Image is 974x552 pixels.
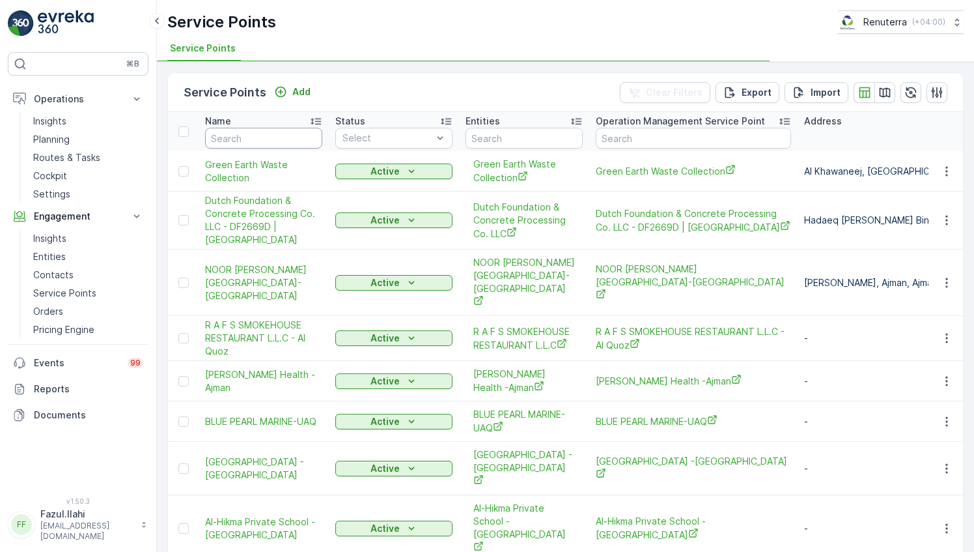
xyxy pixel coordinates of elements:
[8,203,148,229] button: Engagement
[596,414,791,428] span: BLUE PEARL MARINE-UAQ
[28,321,148,339] a: Pricing Engine
[40,508,134,521] p: Fazul.Ilahi
[33,305,63,318] p: Orders
[335,373,452,389] button: Active
[596,207,791,234] span: Dutch Foundation & Concrete Processing Co. LLC - DF2669D | [GEOGRAPHIC_DATA]
[596,207,791,234] a: Dutch Foundation & Concrete Processing Co. LLC - DF2669D | Dubai Hills
[292,85,311,98] p: Add
[8,402,148,428] a: Documents
[178,166,189,177] div: Toggle Row Selected
[473,256,575,309] a: NOOR AL HADAYA MEDICAL CENTER-Ajman
[596,115,765,128] p: Operation Management Service Point
[33,133,70,146] p: Planning
[473,368,575,394] span: [PERSON_NAME] Health -Ajman
[33,287,96,300] p: Service Points
[205,263,322,302] a: NOOR AL HADAYA MEDICAL CENTER-Ajman
[596,455,791,482] span: [GEOGRAPHIC_DATA] -[GEOGRAPHIC_DATA]
[596,164,791,178] a: Green Earth Waste Collection
[473,325,575,352] a: R A F S SMOKEHOUSE RESTAURANT L.L.C
[28,302,148,321] a: Orders
[178,523,189,534] div: Toggle Row Selected
[370,276,400,289] p: Active
[838,15,858,29] img: Screenshot_2024-07-26_at_13.33.01.png
[335,212,452,228] button: Active
[863,16,907,29] p: Renuterra
[473,408,575,435] a: BLUE PEARL MARINE-UAQ
[473,448,575,488] span: [GEOGRAPHIC_DATA] -[GEOGRAPHIC_DATA]
[466,115,500,128] p: Entities
[838,10,964,34] button: Renuterra(+04:00)
[205,516,322,542] span: Al-Hikma Private School - [GEOGRAPHIC_DATA]
[335,275,452,291] button: Active
[596,325,791,352] a: R A F S SMOKEHOUSE RESTAURANT L.L.C - Al Quoz
[370,332,400,345] p: Active
[370,214,400,227] p: Active
[38,10,94,36] img: logo_light-DOdMpM7g.png
[28,149,148,167] a: Routes & Tasks
[28,229,148,248] a: Insights
[335,164,452,179] button: Active
[370,415,400,428] p: Active
[33,115,66,128] p: Insights
[33,188,70,201] p: Settings
[205,194,322,246] a: Dutch Foundation & Concrete Processing Co. LLC - DF2669D | Dubai Hills
[785,82,848,103] button: Import
[126,59,139,69] p: ⌘B
[912,17,945,27] p: ( +04:00 )
[33,323,94,336] p: Pricing Engine
[8,350,148,376] a: Events99
[473,201,575,240] span: Dutch Foundation & Concrete Processing Co. LLC
[11,514,32,535] div: FF
[205,456,322,482] a: Al Ihsan Medical Center -Ajman
[205,319,322,358] a: R A F S SMOKEHOUSE RESTAURANT L.L.C - Al Quoz
[8,508,148,542] button: FFFazul.Ilahi[EMAIL_ADDRESS][DOMAIN_NAME]
[178,416,189,427] div: Toggle Row Selected
[184,83,266,102] p: Service Points
[178,463,189,474] div: Toggle Row Selected
[596,515,791,542] span: Al-Hikma Private School - [GEOGRAPHIC_DATA]
[370,522,400,535] p: Active
[130,358,141,368] p: 99
[205,516,322,542] a: Al-Hikma Private School - Al-Tala
[33,169,67,182] p: Cockpit
[596,374,791,388] a: Mahmoud Ghonaim Health -Ajman
[370,375,400,388] p: Active
[8,497,148,505] span: v 1.50.3
[596,263,791,302] a: NOOR AL HADAYA MEDICAL CENTER-Ajman
[205,415,322,428] a: BLUE PEARL MARINE-UAQ
[466,128,583,149] input: Search
[28,167,148,185] a: Cockpit
[473,158,575,184] a: Green Earth Waste Collection
[811,86,841,99] p: Import
[716,82,779,103] button: Export
[34,210,122,223] p: Engagement
[8,10,34,36] img: logo
[178,278,189,288] div: Toggle Row Selected
[33,250,66,263] p: Entities
[335,521,452,536] button: Active
[804,115,842,128] p: Address
[28,185,148,203] a: Settings
[596,455,791,482] a: Al Ihsan Medical Center -Ajman
[473,368,575,394] a: Mahmoud Ghonaim Health -Ajman
[28,112,148,130] a: Insights
[33,151,100,164] p: Routes & Tasks
[205,115,231,128] p: Name
[205,263,322,302] span: NOOR [PERSON_NAME][GEOGRAPHIC_DATA]-[GEOGRAPHIC_DATA]
[34,356,120,370] p: Events
[28,130,148,149] a: Planning
[28,266,148,284] a: Contacts
[335,330,452,346] button: Active
[178,333,189,343] div: Toggle Row Selected
[34,409,143,422] p: Documents
[596,128,791,149] input: Search
[342,132,432,145] p: Select
[335,461,452,476] button: Active
[473,256,575,309] span: NOOR [PERSON_NAME][GEOGRAPHIC_DATA]-[GEOGRAPHIC_DATA]
[596,374,791,388] span: [PERSON_NAME] Health -Ajman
